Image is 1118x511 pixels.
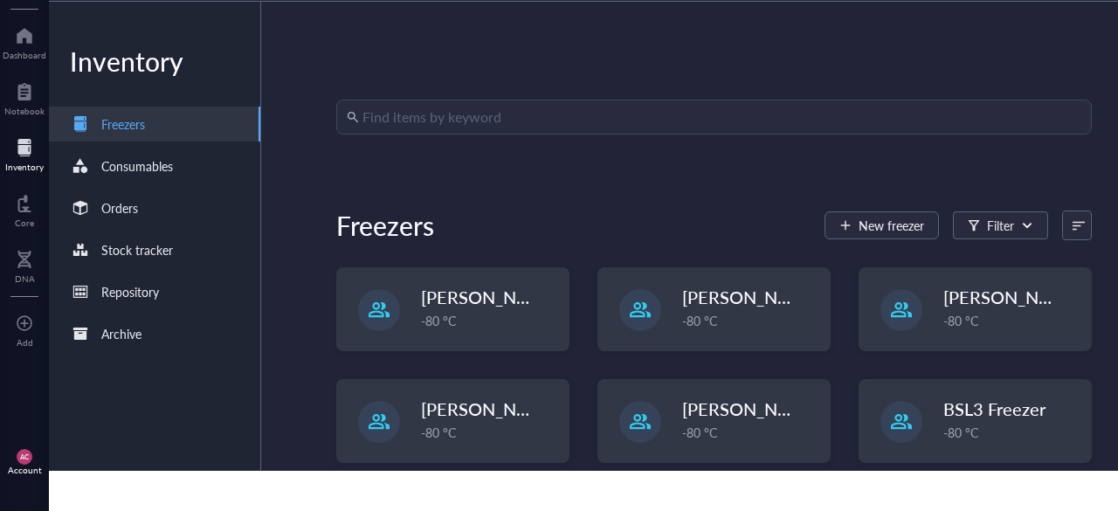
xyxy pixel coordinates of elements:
div: Dashboard [3,50,46,60]
div: -80 °C [682,423,819,442]
div: -80 °C [943,423,1080,442]
div: Core [15,218,34,228]
a: Repository [49,274,260,309]
a: DNA [15,245,35,284]
a: Notebook [4,78,45,116]
div: Stock tracker [101,240,173,259]
div: DNA [15,273,35,284]
div: Notebook [4,106,45,116]
a: Dashboard [3,22,46,60]
a: Consumables [49,148,260,183]
a: Core [15,190,34,228]
span: [PERSON_NAME]-W2105-07 [682,285,915,309]
span: AC [20,452,30,460]
span: [PERSON_NAME]-W2105-13 (Freezer 4) [421,285,740,309]
a: Inventory [5,134,44,172]
div: Orders [101,198,138,218]
div: Freezers [101,114,145,134]
span: BSL3 Freezer [943,397,1046,421]
div: Archive [101,324,141,343]
div: Consumables [101,156,173,176]
span: [PERSON_NAME]-W2105-14 [421,397,654,421]
div: Freezers [336,208,434,243]
div: Repository [101,282,159,301]
div: Inventory [5,162,44,172]
span: [PERSON_NAME]-E2300-[PERSON_NAME]-31 [682,397,1053,421]
div: Inventory [49,44,260,79]
div: -80 °C [943,311,1080,330]
div: -80 °C [421,423,558,442]
div: Filter [987,216,1014,235]
a: Stock tracker [49,232,260,267]
div: -80 °C [682,311,819,330]
div: Account [8,465,42,475]
a: Archive [49,316,260,351]
a: Orders [49,190,260,225]
div: -80 °C [421,311,558,330]
button: New freezer [825,211,939,239]
span: New freezer [859,218,924,232]
a: Freezers [49,107,260,142]
div: Add [17,337,33,348]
